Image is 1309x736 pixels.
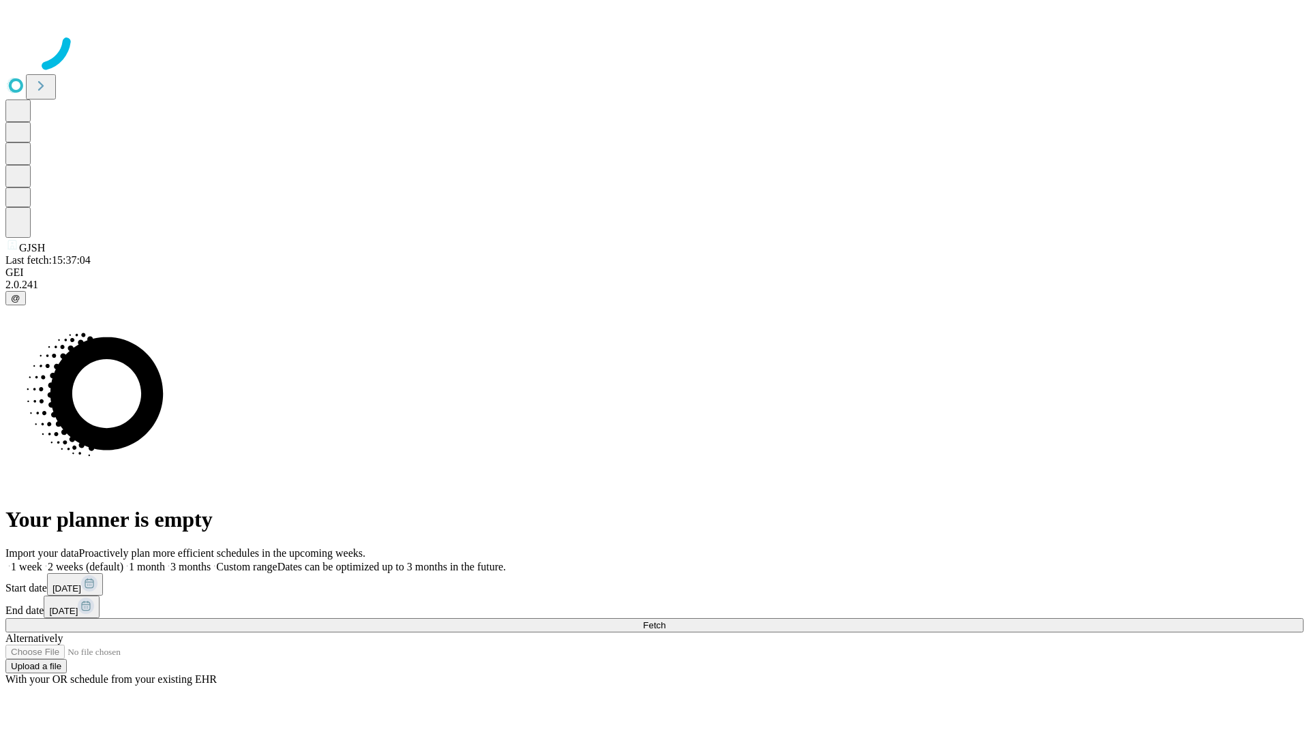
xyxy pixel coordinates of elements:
[48,561,123,572] span: 2 weeks (default)
[5,632,63,644] span: Alternatively
[5,254,91,266] span: Last fetch: 15:37:04
[52,583,81,594] span: [DATE]
[5,596,1304,618] div: End date
[5,266,1304,279] div: GEI
[79,547,365,559] span: Proactively plan more efficient schedules in the upcoming weeks.
[47,573,103,596] button: [DATE]
[5,279,1304,291] div: 2.0.241
[129,561,165,572] span: 1 month
[49,606,78,616] span: [DATE]
[643,620,665,630] span: Fetch
[5,507,1304,532] h1: Your planner is empty
[170,561,211,572] span: 3 months
[5,291,26,305] button: @
[216,561,277,572] span: Custom range
[19,242,45,254] span: GJSH
[44,596,100,618] button: [DATE]
[11,293,20,303] span: @
[277,561,506,572] span: Dates can be optimized up to 3 months in the future.
[11,561,42,572] span: 1 week
[5,673,217,685] span: With your OR schedule from your existing EHR
[5,547,79,559] span: Import your data
[5,659,67,673] button: Upload a file
[5,618,1304,632] button: Fetch
[5,573,1304,596] div: Start date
